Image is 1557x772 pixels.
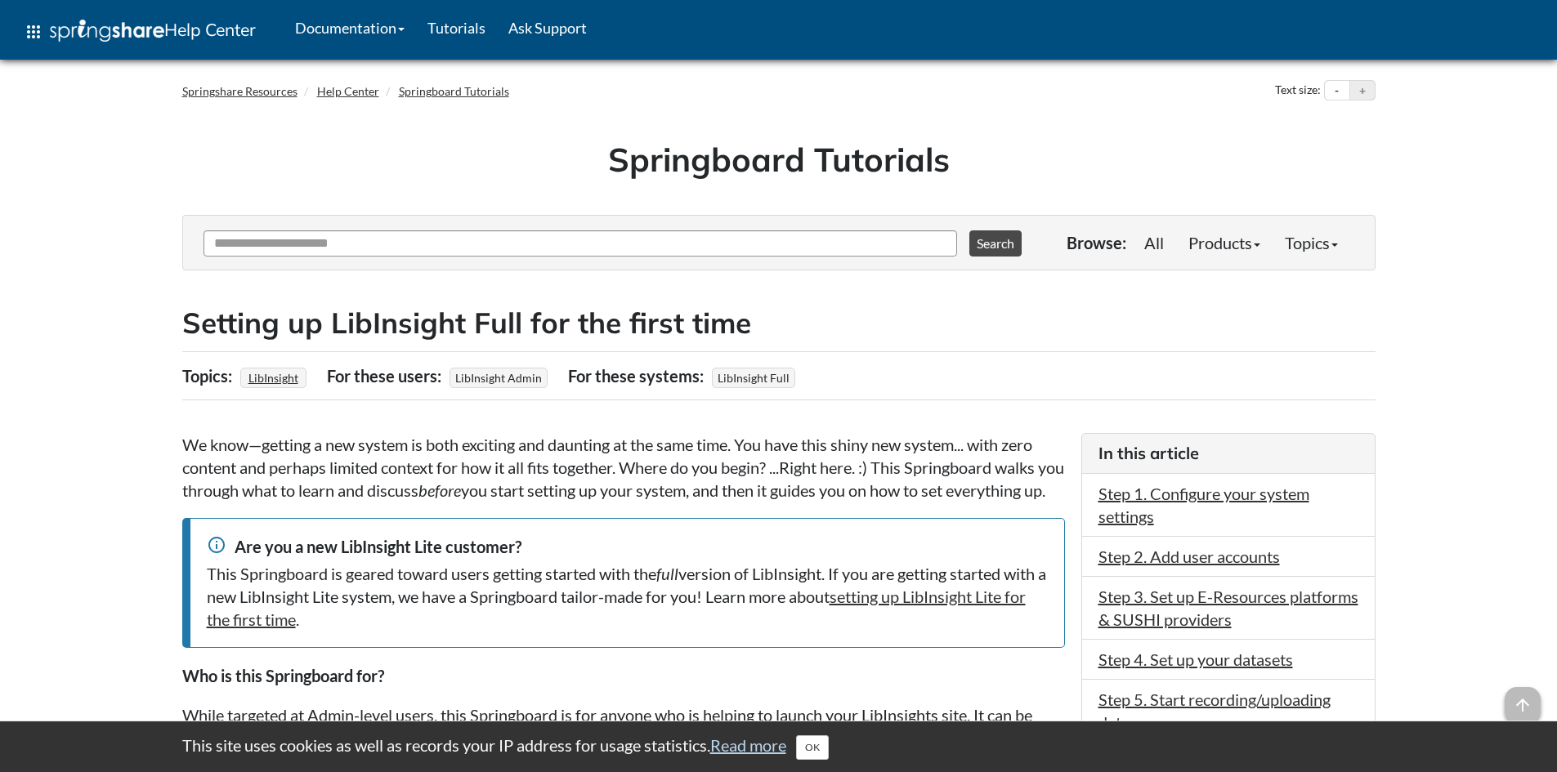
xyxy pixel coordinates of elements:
h3: In this article [1098,442,1358,465]
img: Springshare [50,20,164,42]
p: Browse: [1067,231,1126,254]
span: LibInsight Full [712,368,795,388]
a: All [1132,226,1176,259]
div: Text size: [1272,80,1324,101]
a: Products [1176,226,1273,259]
em: full [656,564,678,583]
a: Step 3. Set up E-Resources platforms & SUSHI providers [1098,587,1358,629]
a: Documentation [284,7,416,48]
a: Springshare Resources [182,84,298,98]
p: While targeted at Admin-level users, this Springboard is for anyone who is helping to launch your... [182,703,1065,772]
button: Search [969,230,1022,257]
span: arrow_upward [1505,687,1541,723]
span: info [207,535,226,555]
a: Step 2. Add user accounts [1098,547,1280,566]
a: Read more [710,735,786,755]
a: Topics [1273,226,1350,259]
span: LibInsight Admin [450,368,548,388]
a: Springboard Tutorials [399,84,509,98]
a: Step 5. Start recording/uploading data [1098,689,1331,732]
a: arrow_upward [1505,689,1541,708]
a: Ask Support [497,7,598,48]
em: before [418,480,461,500]
a: Tutorials [416,7,497,48]
div: Are you a new LibInsight Lite customer? [207,535,1048,558]
button: Decrease text size [1325,81,1349,100]
a: LibInsight [246,366,301,390]
a: Step 4. Set up your datasets [1098,649,1293,669]
strong: Who is this Springboard for? [182,666,384,685]
a: apps Help Center [12,7,267,56]
a: Step 1. Configure your system settings [1098,484,1309,526]
div: Topics: [182,360,236,391]
button: Increase text size [1350,81,1375,100]
h2: Setting up LibInsight Full for the first time [182,303,1376,343]
div: This Springboard is geared toward users getting started with the version of LibInsight. If you ar... [207,562,1048,631]
h1: Springboard Tutorials [195,136,1363,182]
button: Close [796,735,829,760]
div: This site uses cookies as well as records your IP address for usage statistics. [166,734,1392,760]
div: For these users: [327,360,445,391]
p: We know—getting a new system is both exciting and daunting at the same time. You have this shiny ... [182,433,1065,502]
a: Help Center [317,84,379,98]
span: Help Center [164,19,256,40]
div: For these systems: [568,360,708,391]
span: apps [24,22,43,42]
